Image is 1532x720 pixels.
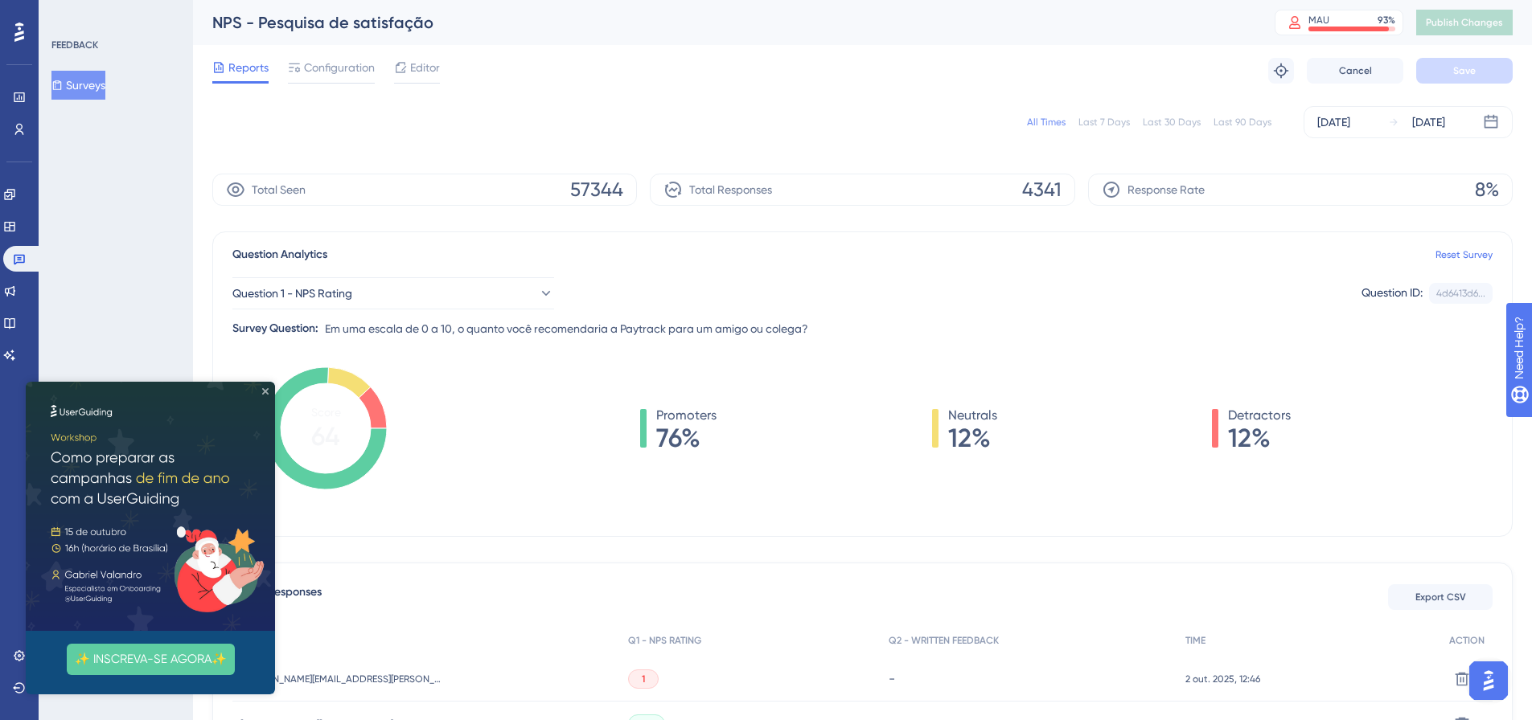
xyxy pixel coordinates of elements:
[228,58,269,77] span: Reports
[1143,116,1201,129] div: Last 30 Days
[232,583,322,612] span: Latest Responses
[252,180,306,199] span: Total Seen
[1228,406,1291,425] span: Detractors
[628,634,701,647] span: Q1 - NPS RATING
[1416,10,1513,35] button: Publish Changes
[1362,283,1423,304] div: Question ID:
[1078,116,1130,129] div: Last 7 Days
[232,245,327,264] span: Question Analytics
[1214,116,1271,129] div: Last 90 Days
[889,634,999,647] span: Q2 - WRITTEN FEEDBACK
[1228,425,1291,451] span: 12%
[1426,16,1503,29] span: Publish Changes
[240,673,442,685] span: [PERSON_NAME][EMAIL_ADDRESS][PERSON_NAME][DOMAIN_NAME]
[570,177,623,202] span: 57344
[38,4,101,23] span: Need Help?
[689,180,772,199] span: Total Responses
[948,406,997,425] span: Neutrals
[1378,14,1395,27] div: 93 %
[1339,64,1372,77] span: Cancel
[236,6,243,13] div: Close Preview
[1475,177,1499,202] span: 8%
[311,406,341,419] tspan: Score
[212,11,1234,34] div: NPS - Pesquisa de satisfação
[1415,591,1466,603] span: Export CSV
[51,39,98,51] div: FEEDBACK
[325,319,808,338] span: Em uma escala de 0 a 10, o quanto você recomendaria a Paytrack para um amigo ou colega?
[1317,112,1350,132] div: [DATE]
[656,406,717,425] span: Promoters
[642,673,645,685] span: 1
[232,277,554,309] button: Question 1 - NPS Rating
[1388,584,1493,610] button: Export CSV
[656,425,717,451] span: 76%
[1412,112,1445,132] div: [DATE]
[232,319,318,338] div: Survey Question:
[1464,657,1513,705] iframe: UserGuiding AI Assistant Launcher
[1185,634,1205,647] span: TIME
[1453,64,1476,77] span: Save
[948,425,997,451] span: 12%
[1436,287,1485,300] div: 4d6413d6...
[232,284,352,303] span: Question 1 - NPS Rating
[1307,58,1403,84] button: Cancel
[889,671,1169,686] div: -
[311,421,340,452] tspan: 64
[1435,248,1493,261] a: Reset Survey
[41,262,209,293] button: ✨ INSCREVA-SE AGORA✨
[410,58,440,77] span: Editor
[1022,177,1062,202] span: 4341
[1127,180,1205,199] span: Response Rate
[304,58,375,77] span: Configuration
[1449,634,1485,647] span: ACTION
[1416,58,1513,84] button: Save
[1027,116,1066,129] div: All Times
[1185,673,1260,685] span: 2 out. 2025, 12:46
[1308,14,1329,27] div: MAU
[51,71,105,100] button: Surveys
